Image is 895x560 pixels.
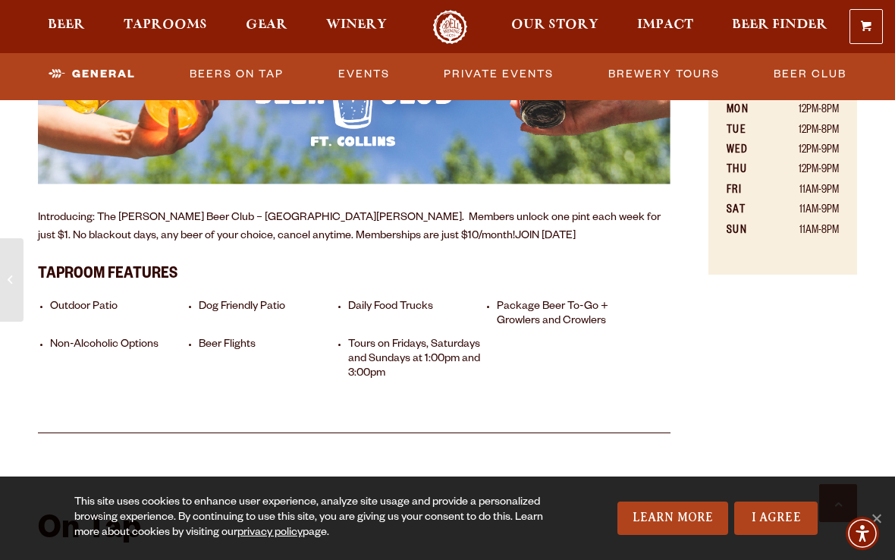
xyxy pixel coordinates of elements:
th: TUE [727,121,767,141]
span: Gear [246,19,287,31]
th: SUN [727,222,767,241]
a: Brewery Tours [602,57,726,92]
a: Winery [316,10,397,44]
a: I Agree [734,502,818,535]
a: Beer Finder [722,10,837,44]
div: Accessibility Menu [846,517,879,550]
a: Impact [627,10,703,44]
td: 11AM-9PM [767,201,839,221]
div: This site uses cookies to enhance user experience, analyze site usage and provide a personalized ... [74,496,566,541]
td: 12PM-9PM [767,141,839,161]
td: 12PM-8PM [767,121,839,141]
a: Taprooms [114,10,217,44]
td: 12PM-8PM [767,101,839,121]
a: Events [332,57,396,92]
li: Package Beer To-Go + Growlers and Crowlers [497,300,639,329]
li: Outdoor Patio [50,300,193,329]
span: Our Story [511,19,598,31]
a: JOIN [DATE] [515,231,576,243]
li: Beer Flights [199,338,341,382]
td: 11AM-9PM [767,181,839,201]
td: 12PM-9PM [767,161,839,181]
th: THU [727,161,767,181]
th: MON [727,101,767,121]
a: Learn More [617,502,729,535]
span: Winery [326,19,387,31]
li: Daily Food Trucks [348,300,491,329]
th: SAT [727,201,767,221]
span: Beer [48,19,85,31]
li: Dog Friendly Patio [199,300,341,329]
a: Beer [38,10,95,44]
th: WED [727,141,767,161]
h3: Taproom Features [38,256,670,288]
span: Impact [637,19,693,31]
a: privacy policy [237,527,303,540]
li: Non-Alcoholic Options [50,338,193,382]
th: FRI [727,181,767,201]
a: Odell Home [422,10,479,44]
span: Taprooms [124,19,207,31]
li: Tours on Fridays, Saturdays and Sundays at 1:00pm and 3:00pm [348,338,491,382]
a: Gear [236,10,297,44]
a: General [42,57,142,92]
a: Beers on Tap [184,57,290,92]
a: Beer Club [768,57,853,92]
td: 11AM-8PM [767,222,839,241]
p: Introducing: The [PERSON_NAME] Beer Club – [GEOGRAPHIC_DATA][PERSON_NAME]. Members unlock one pin... [38,209,670,246]
a: Private Events [438,57,560,92]
a: Our Story [501,10,608,44]
span: Beer Finder [732,19,827,31]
